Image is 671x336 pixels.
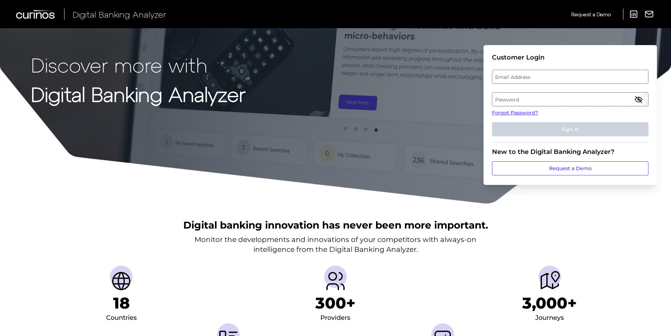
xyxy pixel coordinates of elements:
[492,109,648,117] a: Forgot Password?
[492,70,648,83] label: Email Address
[183,218,488,232] h2: Digital banking innovation has never been more important.
[571,8,611,20] a: Request a Demo
[492,148,648,156] div: New to the Digital Banking Analyzer?
[315,294,356,312] h1: 300+
[492,54,648,61] div: Customer Login
[538,270,561,292] img: Journeys
[106,312,137,324] div: Countries
[324,270,347,292] img: Providers
[110,270,133,292] img: Countries
[535,312,564,324] div: Journeys
[492,93,648,106] label: Password
[492,161,648,175] a: Request a Demo
[492,122,648,136] button: Sign In
[31,82,246,106] strong: Digital Banking Analyzer
[522,294,577,312] h1: 3,000+
[571,11,611,17] span: Request a Demo
[31,54,246,76] p: Discover more with
[320,312,350,324] div: Providers
[73,9,166,19] span: Digital Banking Analyzer
[113,294,130,312] h1: 18
[16,10,56,19] img: Curinos
[195,235,476,254] p: Monitor the developments and innovations of your competitors with always-on intelligence from the...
